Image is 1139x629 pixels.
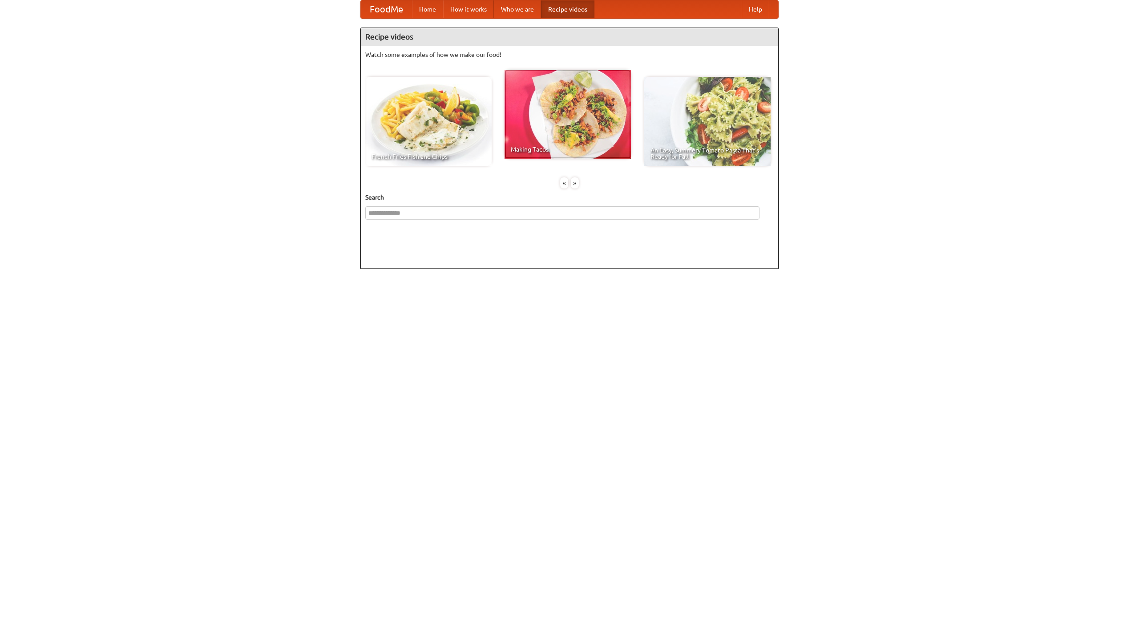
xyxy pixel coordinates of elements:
[361,28,778,46] h4: Recipe videos
[511,146,625,152] span: Making Tacos
[571,177,579,188] div: »
[365,50,774,59] p: Watch some examples of how we make our food!
[505,70,631,159] a: Making Tacos
[541,0,594,18] a: Recipe videos
[361,0,412,18] a: FoodMe
[443,0,494,18] a: How it works
[644,77,771,166] a: An Easy, Summery Tomato Pasta That's Ready for Fall
[742,0,769,18] a: Help
[412,0,443,18] a: Home
[372,153,485,160] span: French Fries Fish and Chips
[494,0,541,18] a: Who we are
[365,193,774,202] h5: Search
[560,177,568,188] div: «
[365,77,492,166] a: French Fries Fish and Chips
[650,147,764,160] span: An Easy, Summery Tomato Pasta That's Ready for Fall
